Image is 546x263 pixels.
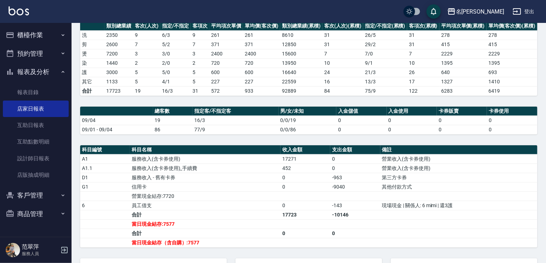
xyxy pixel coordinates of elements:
td: 2 [133,58,160,68]
td: 營業現金結存:7720 [130,191,281,201]
td: 1410 [487,77,537,86]
td: 5 [133,77,160,86]
td: 26 / 5 [363,30,407,40]
td: -963 [330,173,380,182]
th: 卡券販賣 [437,107,487,116]
td: G1 [80,182,130,191]
td: D1 [80,173,130,182]
td: 6283 [439,86,487,96]
td: 第三方卡券 [380,173,537,182]
button: 登出 [510,5,537,18]
td: 75/9 [363,86,407,96]
td: 31 [322,40,363,49]
td: 17723 [104,86,133,96]
td: 933 [243,86,280,96]
div: 名[PERSON_NAME] [456,7,504,16]
th: 客次(人次)(累積) [322,21,363,31]
a: 報表目錄 [3,84,69,101]
td: 合計 [130,210,281,219]
td: 0/0/19 [279,116,337,125]
td: 640 [439,68,487,77]
td: -10146 [330,210,380,219]
td: 8610 [280,30,322,40]
th: 指定客/不指定客 [192,107,278,116]
button: save [426,4,441,19]
td: 15600 [280,49,322,58]
th: 客次(人次) [133,21,160,31]
td: 10 [407,58,439,68]
td: 服務收入(含卡券使用) [130,154,281,164]
td: 6419 [487,86,537,96]
td: 7 / 0 [363,49,407,58]
td: 19 [153,116,193,125]
td: 0 [281,229,330,238]
button: 商品管理 [3,205,69,223]
td: 7 [191,40,209,49]
td: 26 [407,68,439,77]
td: 10 [322,58,363,68]
img: Logo [9,6,29,15]
th: 入金儲值 [336,107,386,116]
td: 0 [330,154,380,164]
td: 服務收入(含卡券使用)_手續費 [130,164,281,173]
th: 備註 [380,145,537,155]
h5: 范翠萍 [22,243,58,250]
button: 名[PERSON_NAME] [444,4,507,19]
td: 261 [209,30,243,40]
td: 現場現金 | 關係人: 6 mimi | 還3護 [380,201,537,210]
td: 261 [243,30,280,40]
button: 櫃檯作業 [3,26,69,44]
td: 227 [209,77,243,86]
td: 600 [209,68,243,77]
td: 營業收入(含卡券使用) [380,154,537,164]
td: 720 [243,58,280,68]
td: 09/01 - 09/04 [80,125,153,134]
td: 371 [209,40,243,49]
td: 572 [209,86,243,96]
td: 77/9 [192,125,278,134]
th: 科目編號 [80,145,130,155]
td: 31 [407,30,439,40]
th: 入金使用 [387,107,437,116]
td: 16640 [280,68,322,77]
td: 415 [439,40,487,49]
td: 2 / 0 [160,58,191,68]
td: 營業收入(含卡券使用) [380,164,537,173]
td: 9 / 1 [363,58,407,68]
td: 86 [153,125,193,134]
td: 122 [407,86,439,96]
a: 店販抽成明細 [3,167,69,183]
td: 6 / 3 [160,30,191,40]
td: 7 [322,49,363,58]
td: 22559 [280,77,322,86]
td: 9 [133,30,160,40]
td: -143 [330,201,380,210]
td: 24 [322,68,363,77]
td: 21 / 3 [363,68,407,77]
td: 9 [191,30,209,40]
td: 5 / 2 [160,40,191,49]
td: 09/04 [80,116,153,125]
td: 洗 [80,30,104,40]
td: 服務收入 - 舊有卡券 [130,173,281,182]
td: 0 [387,125,437,134]
td: 3000 [104,68,133,77]
td: 2229 [439,49,487,58]
td: 2 [191,58,209,68]
td: 3 [133,49,160,58]
td: 2600 [104,40,133,49]
td: 16/3 [192,116,278,125]
table: a dense table [80,21,537,96]
td: 13 / 3 [363,77,407,86]
td: 452 [281,164,330,173]
a: 設計師日報表 [3,150,69,167]
td: 31 [407,40,439,49]
td: 其它 [80,77,104,86]
td: 員工借支 [130,201,281,210]
th: 指定/不指定 [160,21,191,31]
td: 12850 [280,40,322,49]
td: 600 [243,68,280,77]
td: 燙 [80,49,104,58]
td: 2400 [243,49,280,58]
th: 客項次(累積) [407,21,439,31]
